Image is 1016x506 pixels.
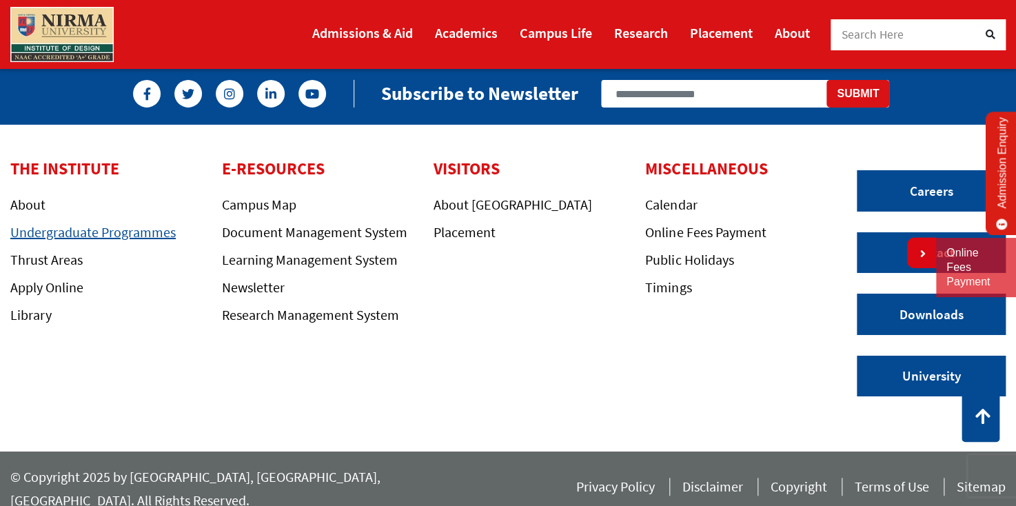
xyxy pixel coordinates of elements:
[857,170,1006,212] a: Careers
[682,478,743,500] a: Disclaimer
[771,478,827,500] a: Copyright
[645,251,733,268] a: Public Holidays
[434,196,592,213] a: About [GEOGRAPHIC_DATA]
[435,19,498,47] a: Academics
[614,19,668,47] a: Research
[645,279,691,296] a: Timings
[434,223,496,241] a: Placement
[10,196,45,213] a: About
[10,279,83,296] a: Apply Online
[520,19,592,47] a: Campus Life
[842,27,904,42] span: Search Here
[645,223,766,241] a: Online Fees Payment
[10,306,52,323] a: Library
[855,478,929,500] a: Terms of Use
[946,246,1006,289] a: Online Fees Payment
[576,478,655,500] a: Privacy Policy
[222,196,296,213] a: Campus Map
[10,7,114,62] img: main_logo
[857,232,1006,274] a: Contact
[222,306,399,323] a: Research Management System
[857,356,1006,397] a: University
[645,196,697,213] a: Calendar
[775,19,810,47] a: About
[222,223,407,241] a: Document Management System
[10,223,176,241] a: Undergraduate Programmes
[222,279,285,296] a: Newsletter
[222,251,398,268] a: Learning Management System
[857,294,1006,335] a: Downloads
[826,80,889,108] button: Submit
[10,251,83,268] a: Thrust Areas
[312,19,413,47] a: Admissions & Aid
[381,82,578,105] h2: Subscribe to Newsletter
[690,19,753,47] a: Placement
[957,478,1006,500] a: Sitemap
